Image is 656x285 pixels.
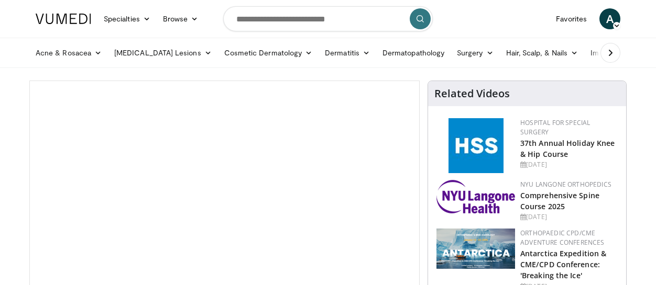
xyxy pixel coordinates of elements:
[97,8,157,29] a: Specialties
[29,42,108,63] a: Acne & Rosacea
[599,8,620,29] a: A
[520,160,618,169] div: [DATE]
[451,42,500,63] a: Surgery
[520,118,590,136] a: Hospital for Special Surgery
[500,42,584,63] a: Hair, Scalp, & Nails
[520,190,599,211] a: Comprehensive Spine Course 2025
[157,8,205,29] a: Browse
[218,42,319,63] a: Cosmetic Dermatology
[520,180,611,189] a: NYU Langone Orthopedics
[520,248,606,280] a: Antarctica Expedition & CME/CPD Conference: 'Breaking the Ice'
[520,138,615,159] a: 37th Annual Holiday Knee & Hip Course
[223,6,433,31] input: Search topics, interventions
[108,42,218,63] a: [MEDICAL_DATA] Lesions
[520,212,618,222] div: [DATE]
[436,180,515,213] img: 196d80fa-0fd9-4c83-87ed-3e4f30779ad7.png.150x105_q85_autocrop_double_scale_upscale_version-0.2.png
[550,8,593,29] a: Favorites
[319,42,376,63] a: Dermatitis
[376,42,451,63] a: Dermatopathology
[434,87,510,100] h4: Related Videos
[449,118,504,173] img: f5c2b4a9-8f32-47da-86a2-cd262eba5885.gif.150x105_q85_autocrop_double_scale_upscale_version-0.2.jpg
[36,14,91,24] img: VuMedi Logo
[520,229,605,247] a: Orthopaedic CPD/CME Adventure Conferences
[436,229,515,269] img: 923097bc-eeff-4ced-9ace-206d74fb6c4c.png.150x105_q85_autocrop_double_scale_upscale_version-0.2.png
